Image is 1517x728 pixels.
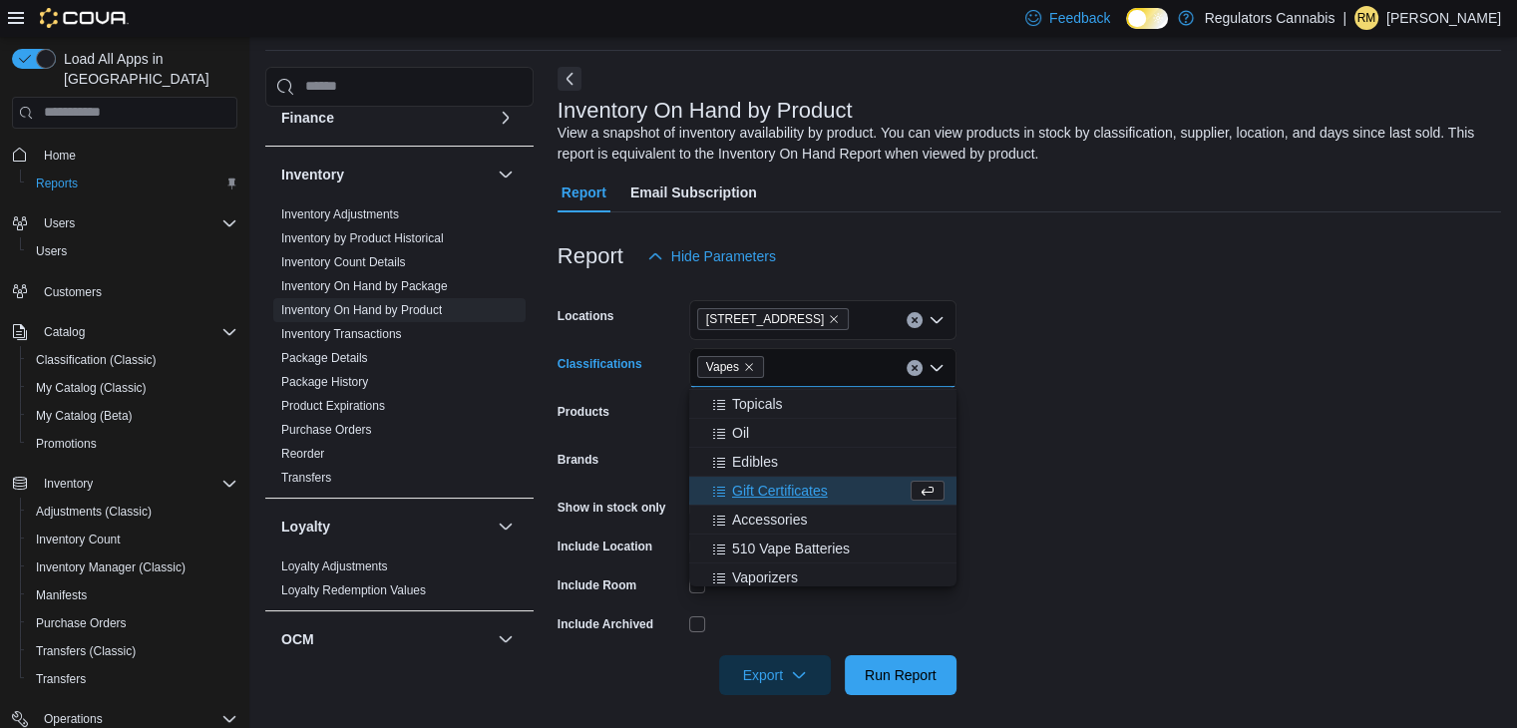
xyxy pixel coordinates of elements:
[28,528,237,551] span: Inventory Count
[281,255,406,269] a: Inventory Count Details
[28,528,129,551] a: Inventory Count
[281,303,442,317] a: Inventory On Hand by Product
[281,629,490,649] button: OCM
[281,374,368,390] span: Package History
[36,279,237,304] span: Customers
[281,165,344,184] h3: Inventory
[281,583,426,597] a: Loyalty Redemption Values
[28,376,237,400] span: My Catalog (Classic)
[28,555,193,579] a: Inventory Manager (Classic)
[265,202,534,498] div: Inventory
[44,324,85,340] span: Catalog
[558,99,853,123] h3: Inventory On Hand by Product
[36,671,86,687] span: Transfers
[28,555,237,579] span: Inventory Manager (Classic)
[36,211,237,235] span: Users
[281,165,490,184] button: Inventory
[1342,6,1346,30] p: |
[36,472,237,496] span: Inventory
[28,348,237,372] span: Classification (Classic)
[36,352,157,368] span: Classification (Classic)
[36,380,147,396] span: My Catalog (Classic)
[281,446,324,462] span: Reorder
[36,320,93,344] button: Catalog
[732,510,807,530] span: Accessories
[20,346,245,374] button: Classification (Classic)
[28,583,237,607] span: Manifests
[558,356,642,372] label: Classifications
[929,360,945,376] button: Close list of options
[558,404,609,420] label: Products
[1126,29,1127,30] span: Dark Mode
[28,611,237,635] span: Purchase Orders
[20,402,245,430] button: My Catalog (Beta)
[558,67,581,91] button: Next
[28,239,237,263] span: Users
[36,532,121,547] span: Inventory Count
[697,356,764,378] span: Vapes
[28,500,160,524] a: Adjustments (Classic)
[558,123,1491,165] div: View a snapshot of inventory availability by product. You can view products in stock by classific...
[28,583,95,607] a: Manifests
[4,277,245,306] button: Customers
[20,170,245,197] button: Reports
[1386,6,1501,30] p: [PERSON_NAME]
[732,394,783,414] span: Topicals
[281,206,399,222] span: Inventory Adjustments
[281,582,426,598] span: Loyalty Redemption Values
[706,357,739,377] span: Vapes
[494,163,518,186] button: Inventory
[36,280,110,304] a: Customers
[732,423,749,443] span: Oil
[281,399,385,413] a: Product Expirations
[20,609,245,637] button: Purchase Orders
[36,176,78,191] span: Reports
[281,629,314,649] h3: OCM
[44,215,75,231] span: Users
[28,404,237,428] span: My Catalog (Beta)
[689,563,956,592] button: Vaporizers
[28,639,237,663] span: Transfers (Classic)
[732,481,828,501] span: Gift Certificates
[4,209,245,237] button: Users
[281,447,324,461] a: Reorder
[28,432,237,456] span: Promotions
[56,49,237,89] span: Load All Apps in [GEOGRAPHIC_DATA]
[689,506,956,535] button: Accessories
[36,211,83,235] button: Users
[20,374,245,402] button: My Catalog (Classic)
[630,173,757,212] span: Email Subscription
[281,230,444,246] span: Inventory by Product Historical
[1204,6,1334,30] p: Regulators Cannabis
[40,8,129,28] img: Cova
[697,308,850,330] span: 650 Division Rd
[28,667,94,691] a: Transfers
[907,312,923,328] button: Clear input
[28,667,237,691] span: Transfers
[281,559,388,573] a: Loyalty Adjustments
[28,172,237,195] span: Reports
[562,173,606,212] span: Report
[743,361,755,373] button: Remove Vapes from selection in this group
[494,515,518,539] button: Loyalty
[36,408,133,424] span: My Catalog (Beta)
[828,313,840,325] button: Remove 650 Division Rd from selection in this group
[36,615,127,631] span: Purchase Orders
[44,148,76,164] span: Home
[719,655,831,695] button: Export
[689,535,956,563] button: 510 Vape Batteries
[281,375,368,389] a: Package History
[558,244,623,268] h3: Report
[281,517,330,537] h3: Loyalty
[4,141,245,170] button: Home
[639,236,784,276] button: Hide Parameters
[1357,6,1376,30] span: RM
[44,711,103,727] span: Operations
[28,404,141,428] a: My Catalog (Beta)
[281,278,448,294] span: Inventory On Hand by Package
[558,308,614,324] label: Locations
[20,430,245,458] button: Promotions
[20,553,245,581] button: Inventory Manager (Classic)
[36,504,152,520] span: Adjustments (Classic)
[28,639,144,663] a: Transfers (Classic)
